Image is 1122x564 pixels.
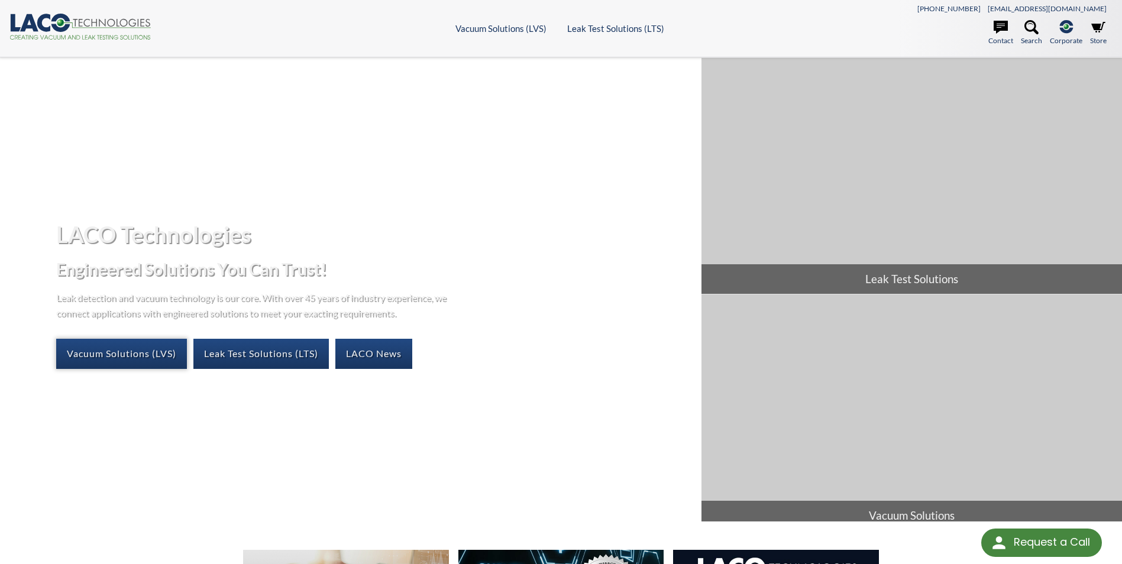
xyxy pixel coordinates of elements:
span: Corporate [1050,35,1082,46]
a: Leak Test Solutions (LTS) [567,23,664,34]
h2: Engineered Solutions You Can Trust! [56,258,692,280]
a: Leak Test Solutions (LTS) [193,339,329,368]
div: Request a Call [981,529,1102,557]
span: Vacuum Solutions [701,501,1122,530]
a: Leak Test Solutions [701,58,1122,294]
h1: LACO Technologies [56,220,692,249]
a: Store [1090,20,1107,46]
a: Vacuum Solutions [701,294,1122,530]
a: Vacuum Solutions (LVS) [56,339,187,368]
a: [PHONE_NUMBER] [917,4,981,13]
img: round button [990,533,1008,552]
p: Leak detection and vacuum technology is our core. With over 45 years of industry experience, we c... [56,290,452,320]
a: Contact [988,20,1013,46]
div: Request a Call [1014,529,1090,556]
a: LACO News [335,339,412,368]
a: Vacuum Solutions (LVS) [455,23,547,34]
a: Search [1021,20,1042,46]
span: Leak Test Solutions [701,264,1122,294]
a: [EMAIL_ADDRESS][DOMAIN_NAME] [988,4,1107,13]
